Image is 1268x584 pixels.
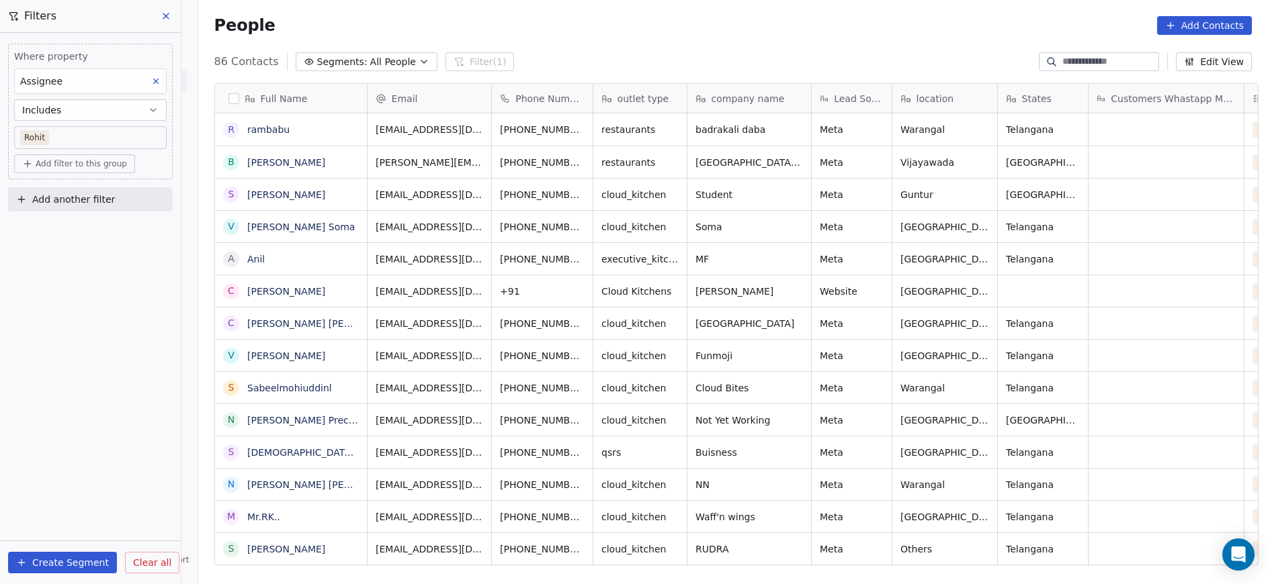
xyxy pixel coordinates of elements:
span: Warangal [900,381,989,395]
span: Telangana [1006,446,1080,459]
span: Meta [820,478,884,491]
button: Add Contacts [1157,16,1252,35]
span: Full Name [261,92,308,105]
a: [PERSON_NAME] [PERSON_NAME] [247,318,407,329]
span: [PHONE_NUMBER] [500,317,585,330]
a: [PERSON_NAME] [PERSON_NAME] [247,479,407,490]
span: [PHONE_NUMBER] [500,510,585,524]
span: Warangal [900,123,989,136]
span: cloud_kitchen [601,478,679,491]
span: [PHONE_NUMBER] [500,349,585,362]
span: Meta [820,510,884,524]
span: Waff'n wings [695,510,803,524]
span: Help & Support [127,554,189,565]
span: cloud_kitchen [601,510,679,524]
span: [GEOGRAPHIC_DATA] [695,317,803,330]
span: cloud_kitchen [601,349,679,362]
a: rambabu [247,124,290,135]
span: Meta [820,542,884,556]
span: Telangana [1006,252,1080,266]
span: Telangana [1006,349,1080,362]
span: restaurants [601,156,679,169]
a: Anil [247,254,265,264]
span: Telangana [1006,220,1080,234]
span: cloud_kitchen [601,220,679,234]
span: Meta [820,349,884,362]
span: [PHONE_NUMBER] [500,156,585,169]
span: Cloud Bites [695,381,803,395]
span: [GEOGRAPHIC_DATA] [900,413,989,427]
span: [PHONE_NUMBER] [500,252,585,266]
span: [EMAIL_ADDRESS][DOMAIN_NAME] [376,413,483,427]
div: M [227,509,235,524]
span: [PHONE_NUMBER] [500,123,585,136]
span: [EMAIL_ADDRESS][DOMAIN_NAME] [376,252,483,266]
span: Buisness [695,446,803,459]
span: [PHONE_NUMBER] [500,220,585,234]
a: [PERSON_NAME] [247,350,325,361]
div: V [228,220,235,234]
div: A [228,252,235,266]
span: [GEOGRAPHIC_DATA] [900,285,989,298]
div: S [228,381,234,395]
span: Cloud Kitchens [601,285,679,298]
span: [PHONE_NUMBER] [500,542,585,556]
span: Email [392,92,418,105]
div: S [228,542,234,556]
span: [GEOGRAPHIC_DATA] [900,252,989,266]
span: [EMAIL_ADDRESS][DOMAIN_NAME] [376,285,483,298]
span: [PERSON_NAME][EMAIL_ADDRESS][DOMAIN_NAME] [376,156,483,169]
span: [PERSON_NAME] [695,285,803,298]
span: cloud_kitchen [601,188,679,201]
span: cloud_kitchen [601,542,679,556]
div: N [227,477,234,491]
div: S [228,445,234,459]
span: +91 [500,285,585,298]
span: badrakali daba [695,123,803,136]
span: [GEOGRAPHIC_DATA] [900,510,989,524]
span: RUDRA [695,542,803,556]
span: [EMAIL_ADDRESS][DOMAIN_NAME] [376,381,483,395]
div: C [228,284,235,298]
span: Lead Source [834,92,883,105]
span: Warangal [900,478,989,491]
span: [EMAIL_ADDRESS][DOMAIN_NAME] [376,542,483,556]
span: qsrs [601,446,679,459]
span: [EMAIL_ADDRESS][DOMAIN_NAME] [376,349,483,362]
a: [PERSON_NAME] [247,157,325,168]
span: [GEOGRAPHIC_DATA] [1006,188,1080,201]
div: outlet type [593,84,687,113]
a: [PERSON_NAME] Soma [247,222,355,232]
span: Meta [820,188,884,201]
span: [PHONE_NUMBER] [500,478,585,491]
div: N [227,413,234,427]
span: cloud_kitchen [601,317,679,330]
span: Telangana [1006,381,1080,395]
span: People [214,15,276,36]
a: [PERSON_NAME] Precious [247,415,368,426]
div: company name [687,84,811,113]
span: Phone Number [515,92,584,105]
div: Full Name [215,84,367,113]
button: Edit View [1176,52,1252,71]
span: Meta [820,446,884,459]
span: Not Yet Working [695,413,803,427]
a: [PERSON_NAME] [247,544,325,554]
span: Others [900,542,989,556]
div: B [228,155,235,169]
span: [PHONE_NUMBER] [500,188,585,201]
span: Meta [820,381,884,395]
span: [EMAIL_ADDRESS][DOMAIN_NAME] [376,123,483,136]
span: Meta [820,123,884,136]
span: [EMAIL_ADDRESS][DOMAIN_NAME] [376,317,483,330]
span: [PHONE_NUMBER] [500,381,585,395]
span: Meta [820,220,884,234]
div: Lead Source [812,84,892,113]
span: Meta [820,317,884,330]
span: [EMAIL_ADDRESS][DOMAIN_NAME] [376,188,483,201]
span: [PHONE_NUMBER] [500,446,585,459]
span: All People [370,55,416,69]
span: Meta [820,252,884,266]
div: V [228,348,235,362]
span: Telangana [1006,510,1080,524]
